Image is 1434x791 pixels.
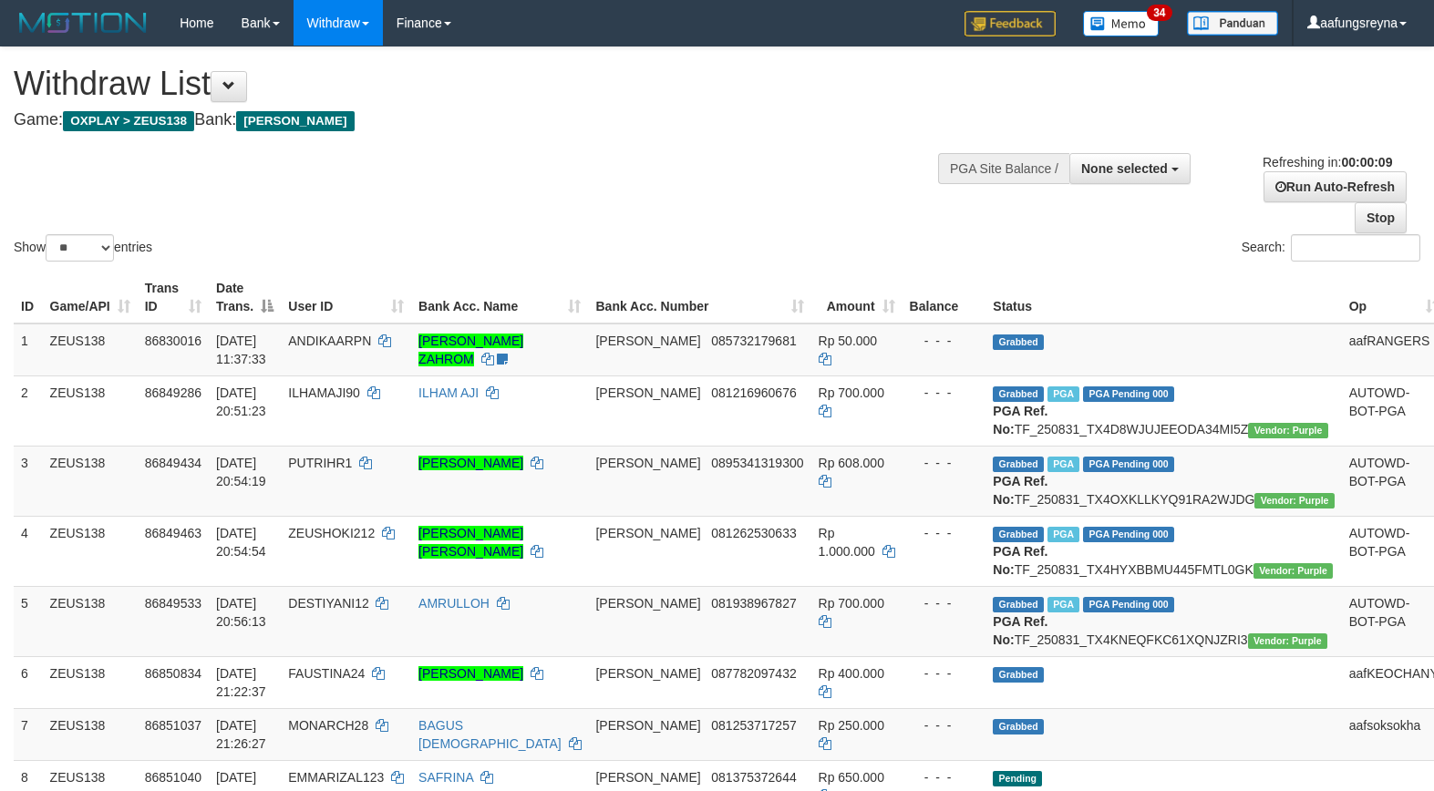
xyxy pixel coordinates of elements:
span: None selected [1081,161,1168,176]
span: [PERSON_NAME] [236,111,354,131]
span: [PERSON_NAME] [595,596,700,611]
th: Bank Acc. Number: activate to sort column ascending [588,272,810,324]
span: [PERSON_NAME] [595,334,700,348]
td: 4 [14,516,43,586]
span: Rp 50.000 [819,334,878,348]
a: Stop [1355,202,1407,233]
span: Copy 081253717257 to clipboard [711,718,796,733]
div: - - - [910,454,979,472]
div: - - - [910,664,979,683]
a: [PERSON_NAME] ZAHROM [418,334,523,366]
span: 34 [1147,5,1171,21]
span: [PERSON_NAME] [595,526,700,540]
span: Rp 1.000.000 [819,526,875,559]
a: BAGUS [DEMOGRAPHIC_DATA] [418,718,562,751]
span: 86851040 [145,770,201,785]
th: Status [985,272,1341,324]
b: PGA Ref. No: [993,404,1047,437]
td: ZEUS138 [43,324,138,376]
span: FAUSTINA24 [288,666,365,681]
span: Copy 081938967827 to clipboard [711,596,796,611]
input: Search: [1291,234,1420,262]
select: Showentries [46,234,114,262]
span: Vendor URL: https://trx4.1velocity.biz [1253,563,1333,579]
td: ZEUS138 [43,446,138,516]
span: Rp 250.000 [819,718,884,733]
span: PUTRIHR1 [288,456,352,470]
span: 86849533 [145,596,201,611]
span: DESTIYANI12 [288,596,368,611]
span: EMMARIZAL123 [288,770,384,785]
span: ZEUSHOKI212 [288,526,375,540]
a: Run Auto-Refresh [1264,171,1407,202]
div: - - - [910,332,979,350]
span: Rp 608.000 [819,456,884,470]
span: MONARCH28 [288,718,368,733]
td: ZEUS138 [43,708,138,760]
button: None selected [1069,153,1191,184]
th: ID [14,272,43,324]
a: AMRULLOH [418,596,490,611]
a: [PERSON_NAME] [418,666,523,681]
span: 86830016 [145,334,201,348]
td: TF_250831_TX4HYXBBMU445FMTL0GK [985,516,1341,586]
strong: 00:00:09 [1341,155,1392,169]
div: - - - [910,768,979,786]
span: Vendor URL: https://trx4.1velocity.biz [1254,493,1334,508]
span: [PERSON_NAME] [595,718,700,733]
span: PGA Pending [1083,527,1174,542]
span: Copy 0895341319300 to clipboard [711,456,803,470]
span: ANDIKAARPN [288,334,371,348]
td: 5 [14,586,43,656]
span: [DATE] 21:26:27 [216,718,266,751]
th: Amount: activate to sort column ascending [811,272,903,324]
th: Game/API: activate to sort column ascending [43,272,138,324]
a: [PERSON_NAME] [PERSON_NAME] [418,526,523,559]
span: OXPLAY > ZEUS138 [63,111,194,131]
b: PGA Ref. No: [993,614,1047,647]
th: Balance [903,272,986,324]
span: 86851037 [145,718,201,733]
td: 3 [14,446,43,516]
span: 86850834 [145,666,201,681]
td: ZEUS138 [43,516,138,586]
img: Button%20Memo.svg [1083,11,1160,36]
span: Grabbed [993,527,1044,542]
th: Date Trans.: activate to sort column descending [209,272,281,324]
td: 6 [14,656,43,708]
span: Vendor URL: https://trx4.1velocity.biz [1248,423,1327,438]
th: User ID: activate to sort column ascending [281,272,411,324]
div: PGA Site Balance / [938,153,1069,184]
span: Rp 700.000 [819,596,884,611]
td: 1 [14,324,43,376]
span: Grabbed [993,667,1044,683]
span: Grabbed [993,597,1044,612]
span: [DATE] 20:54:19 [216,456,266,488]
img: MOTION_logo.png [14,9,152,36]
h1: Withdraw List [14,66,938,102]
b: PGA Ref. No: [993,474,1047,507]
div: - - - [910,384,979,402]
span: Marked by aafRornrotha [1047,457,1079,472]
span: Rp 700.000 [819,385,884,400]
td: 2 [14,375,43,446]
span: Grabbed [993,386,1044,402]
span: PGA Pending [1083,457,1174,472]
span: Copy 085732179681 to clipboard [711,334,796,348]
span: [DATE] 21:22:37 [216,666,266,699]
a: [PERSON_NAME] [418,456,523,470]
span: PGA Pending [1083,597,1174,612]
div: - - - [910,594,979,612]
span: PGA Pending [1083,386,1174,402]
span: Copy 081262530633 to clipboard [711,526,796,540]
span: ILHAMAJI90 [288,385,360,400]
span: Vendor URL: https://trx4.1velocity.biz [1248,633,1327,649]
td: TF_250831_TX4D8WJUJEEODA34MI5Z [985,375,1341,446]
span: [PERSON_NAME] [595,666,700,681]
span: Grabbed [993,457,1044,472]
div: - - - [910,524,979,542]
label: Show entries [14,234,152,262]
span: Marked by aafRornrotha [1047,386,1079,402]
a: ILHAM AJI [418,385,479,400]
td: ZEUS138 [43,586,138,656]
